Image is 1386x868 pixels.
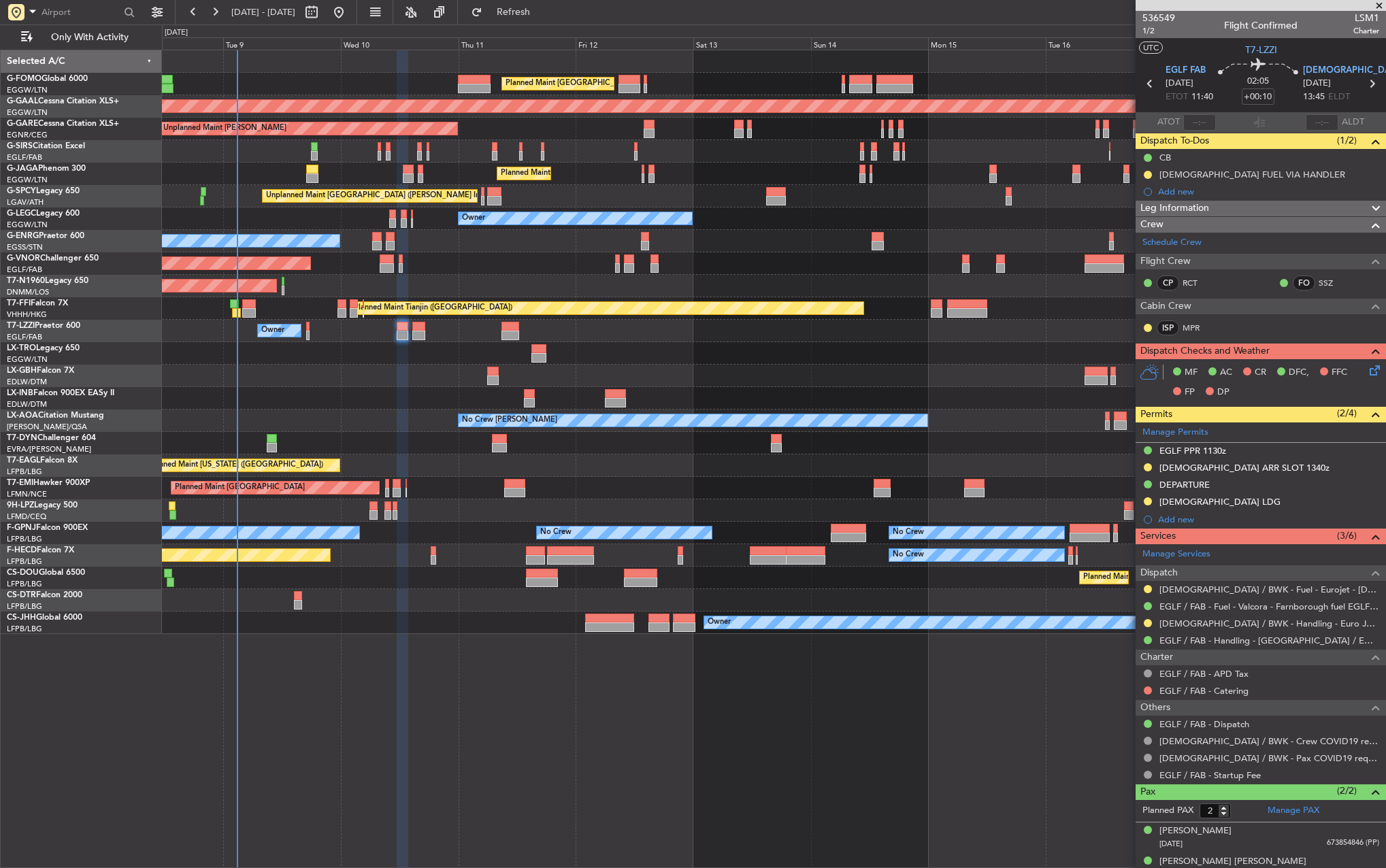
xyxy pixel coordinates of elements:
span: (2/2) [1337,784,1357,798]
a: G-GAALCessna Citation XLS+ [7,97,119,105]
a: [PERSON_NAME]/QSA [7,422,87,432]
span: MF [1185,366,1198,380]
a: EGGW/LTN [7,175,48,185]
div: No Crew [540,522,572,543]
a: G-SPCYLegacy 650 [7,187,80,195]
a: T7-LZZIPraetor 600 [7,322,80,330]
a: MPR [1183,322,1213,334]
a: EGNR/CEG [7,130,48,140]
span: G-FOMO [7,75,42,83]
a: EGLF / FAB - APD Tax [1159,668,1249,680]
span: G-ENRG [7,232,39,240]
a: LGAV/ATH [7,197,44,207]
span: AC [1220,366,1232,380]
a: EDLW/DTM [7,399,47,410]
a: Schedule Crew [1142,236,1202,250]
span: F-GPNJ [7,524,36,532]
span: CS-JHH [7,614,36,622]
div: FO [1293,276,1315,290]
div: Tue 9 [223,37,341,50]
span: T7-EMI [7,479,33,487]
span: [DATE] [1159,839,1183,849]
a: F-GPNJFalcon 900EX [7,524,88,532]
a: VHHH/HKG [7,310,47,320]
a: EDLW/DTM [7,377,47,387]
span: CR [1255,366,1266,380]
div: Tue 16 [1046,37,1164,50]
a: T7-N1960Legacy 650 [7,277,88,285]
span: CS-DOU [7,569,39,577]
a: LFPB/LBG [7,534,42,544]
span: [DATE] [1166,77,1193,90]
a: [DEMOGRAPHIC_DATA] / BWK - Handling - Euro Jet [DEMOGRAPHIC_DATA] / BWK [1159,618,1379,629]
a: T7-FFIFalcon 7X [7,299,68,307]
a: EGLF/FAB [7,152,42,163]
a: G-ENRGPraetor 600 [7,232,84,240]
div: [DATE] [165,27,188,39]
a: F-HECDFalcon 7X [7,546,74,554]
div: Mon 15 [928,37,1046,50]
a: EGLF / FAB - Startup Fee [1159,769,1261,781]
span: ETOT [1166,90,1188,104]
a: EGGW/LTN [7,85,48,95]
div: CP [1157,276,1179,290]
a: LX-AOACitation Mustang [7,412,104,420]
div: No Crew [893,522,924,543]
span: DFC, [1289,366,1309,380]
div: Unplanned Maint [PERSON_NAME] [163,118,286,139]
label: Planned PAX [1142,804,1193,818]
a: LFPB/LBG [7,467,42,477]
span: T7-FFI [7,299,31,307]
div: EGLF PPR 1130z [1159,445,1226,456]
a: T7-EAGLFalcon 8X [7,456,78,465]
span: [DATE] [1303,77,1331,90]
span: LX-GBH [7,367,37,375]
span: Dispatch [1140,565,1178,581]
div: Thu 11 [459,37,576,50]
span: Cabin Crew [1140,299,1191,314]
a: CS-JHHGlobal 6000 [7,614,82,622]
span: ATOT [1157,116,1180,129]
a: EVRA/[PERSON_NAME] [7,444,91,454]
div: [DEMOGRAPHIC_DATA] FUEL VIA HANDLER [1159,169,1345,180]
span: FFC [1332,366,1347,380]
span: (2/4) [1337,406,1357,420]
span: LSM1 [1353,11,1379,25]
div: Planned Maint [GEOGRAPHIC_DATA] [175,478,305,498]
a: LFMD/CEQ [7,512,46,522]
span: ELDT [1328,90,1350,104]
a: G-GARECessna Citation XLS+ [7,120,119,128]
a: LX-INBFalcon 900EX EASy II [7,389,114,397]
div: ISP [1157,320,1179,335]
button: Refresh [465,1,546,23]
div: Mon 8 [106,37,224,50]
button: Only With Activity [15,27,148,48]
a: T7-DYNChallenger 604 [7,434,96,442]
div: Planned Maint [GEOGRAPHIC_DATA] ([GEOGRAPHIC_DATA]) [501,163,715,184]
a: G-VNORChallenger 650 [7,254,99,263]
span: T7-LZZI [1245,43,1277,57]
span: Others [1140,700,1170,716]
a: 9H-LPZLegacy 500 [7,501,78,510]
a: [DEMOGRAPHIC_DATA] / BWK - Pax COVID19 requirements [1159,752,1379,764]
span: G-VNOR [7,254,40,263]
a: EGSS/STN [7,242,43,252]
div: [PERSON_NAME] [1159,824,1232,838]
a: [DEMOGRAPHIC_DATA] / BWK - Crew COVID19 requirements [1159,735,1379,747]
a: EGGW/LTN [7,354,48,365]
span: FP [1185,386,1195,399]
span: 673854846 (PP) [1327,837,1379,849]
div: [DEMOGRAPHIC_DATA] ARR SLOT 1340z [1159,462,1330,473]
a: Manage Services [1142,548,1210,561]
span: ALDT [1342,116,1364,129]
span: 11:40 [1191,90,1213,104]
div: Sun 14 [811,37,929,50]
span: LX-AOA [7,412,38,420]
a: RCT [1183,277,1213,289]
div: Owner [708,612,731,633]
div: No Crew [893,545,924,565]
a: SSZ [1319,277,1349,289]
span: 9H-LPZ [7,501,34,510]
span: G-SPCY [7,187,36,195]
a: Manage PAX [1268,804,1319,818]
